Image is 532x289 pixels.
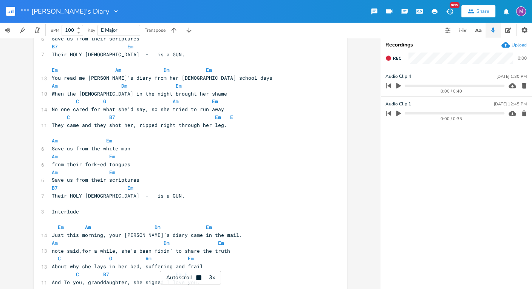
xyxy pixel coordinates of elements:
div: Share [476,8,489,15]
span: When the [DEMOGRAPHIC_DATA] in the night brought her shame [52,90,227,97]
span: Am [115,66,121,73]
span: Am [52,240,58,246]
span: Save us from the white man [52,145,130,152]
span: Em [58,224,64,230]
div: Recordings [385,42,527,48]
span: B7 [52,43,58,50]
span: Dm [121,82,127,89]
div: [DATE] 1:30 PM [496,74,527,79]
div: Key [88,28,95,32]
span: C [67,114,70,121]
span: E [230,114,233,121]
span: Save us from their scriptures [52,176,139,183]
span: Rec [393,56,401,61]
span: Am [145,255,152,262]
span: Em [176,82,182,89]
span: Am [173,98,179,105]
div: 0:00 / 0:40 [399,89,504,93]
button: Rec [382,52,404,64]
span: About why she lays in her bed, suffering and frail [52,263,203,270]
span: B7 [52,184,58,191]
span: Em [188,255,194,262]
span: Em [127,184,133,191]
span: Em [109,153,115,160]
span: C [76,98,79,105]
div: 0:00 / 0:35 [399,117,504,121]
div: Upload [512,42,527,48]
div: Transpose [145,28,165,32]
span: from their fork-ed tongues [52,161,130,168]
span: Audio Clip 1 [385,100,411,108]
span: Their HOLY [DEMOGRAPHIC_DATA] - is a GUN. [52,192,185,199]
div: BPM [51,28,59,32]
button: New [442,5,457,18]
span: note said,for a while, she’s been fixin’ to share the truth [52,247,230,254]
span: Am [52,153,58,160]
span: C [58,255,61,262]
span: Am [52,82,58,89]
span: G [103,98,106,105]
span: Audio Clip 4 [385,73,411,80]
span: Em [106,137,112,144]
span: Just this morning, your [PERSON_NAME]’s diary came in the mail. [52,232,242,238]
span: Dm [155,224,161,230]
span: Interlude [52,208,79,215]
span: B7 [103,271,109,278]
button: Upload [501,41,527,49]
span: E Major [101,27,118,34]
div: New [450,2,459,8]
span: Am [52,169,58,176]
span: You read me [PERSON_NAME]’s diary from her [DEMOGRAPHIC_DATA] school days [52,74,272,81]
span: No one cared for what she’d say, so she tried to run away [52,106,224,113]
div: 3x [205,271,219,284]
span: . [52,271,188,278]
span: Em [206,66,212,73]
span: B7 [109,114,115,121]
span: Em [218,240,224,246]
span: And To you, granddaughter, she signed I love you. [52,279,200,286]
span: Am [52,137,58,144]
span: Em [206,224,212,230]
div: melindameshad [516,6,526,16]
span: Their HOLY [DEMOGRAPHIC_DATA] - is a GUN. [52,51,185,58]
div: 0:00 [518,56,527,60]
span: Em [215,114,221,121]
span: Em [127,43,133,50]
span: Save us from their scriptures [52,35,139,42]
button: Share [461,5,495,17]
span: Dm [164,66,170,73]
span: Em [109,169,115,176]
span: *** [PERSON_NAME]'s Diary [20,8,109,15]
span: Em [52,66,58,73]
span: Dm [164,240,170,246]
div: Autoscroll [160,271,221,284]
span: Em [212,98,218,105]
span: They came and they shot her, ripped right through her leg. [52,122,227,128]
span: G [109,255,112,262]
button: M [516,3,526,20]
div: [DATE] 12:45 PM [494,102,527,106]
span: C [76,271,79,278]
span: Am [85,224,91,230]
